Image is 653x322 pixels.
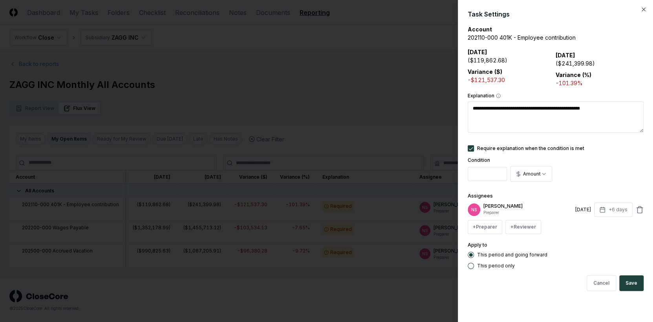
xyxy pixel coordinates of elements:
div: [DATE] [575,206,591,213]
div: 202110-000 401K - Employee contribution [468,33,644,42]
b: Account [468,26,492,33]
b: [DATE] [556,52,575,59]
button: Cancel [587,275,616,291]
h2: Task Settings [468,9,644,19]
label: Require explanation when the condition is met [477,146,584,151]
p: [PERSON_NAME] [483,203,572,210]
label: This period only [477,263,515,268]
label: Explanation [468,93,644,98]
button: +Reviewer [505,220,541,234]
button: +Preparer [468,220,502,234]
div: -101.39% [556,79,644,87]
b: [DATE] [468,49,487,55]
button: Explanation [496,93,501,98]
label: Assignees [468,193,493,199]
label: Apply to [468,242,487,248]
div: -$121,537.30 [468,76,556,84]
b: Variance ($) [468,68,502,75]
button: Save [619,275,644,291]
span: NS [471,207,477,213]
div: ($241,399.98) [556,59,644,68]
div: ($119,862.68) [468,56,556,64]
p: Preparer [483,210,572,216]
label: Condition [468,157,490,163]
button: +6 days [594,203,633,217]
b: Variance (%) [556,71,591,78]
label: This period and going forward [477,252,547,257]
